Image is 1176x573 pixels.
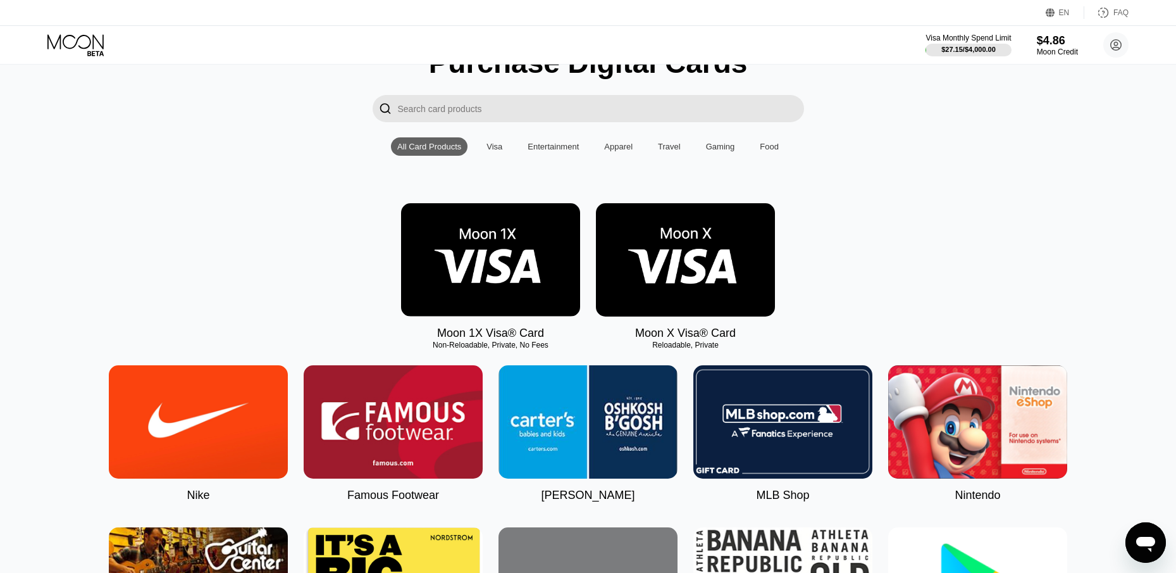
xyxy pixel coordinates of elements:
div: Visa Monthly Spend Limit [925,34,1011,42]
div: $4.86 [1037,34,1078,47]
div: FAQ [1113,8,1129,17]
div: Moon 1X Visa® Card [437,327,544,340]
div: Non-Reloadable, Private, No Fees [401,341,580,349]
div:  [373,95,398,122]
div: Travel [652,137,687,156]
div: Nike [187,489,209,502]
div: Moon Credit [1037,47,1078,56]
div: Food [753,137,785,156]
div: [PERSON_NAME] [541,489,634,502]
div: Gaming [706,142,735,151]
div:  [379,101,392,116]
div: Visa [480,137,509,156]
div: $27.15 / $4,000.00 [941,46,996,53]
div: MLB Shop [756,489,809,502]
div: Entertainment [528,142,579,151]
div: Reloadable, Private [596,341,775,349]
div: EN [1046,6,1084,19]
div: Nintendo [955,489,1000,502]
div: $4.86Moon Credit [1037,34,1078,56]
div: Famous Footwear [347,489,439,502]
div: EN [1059,8,1070,17]
div: Visa [486,142,502,151]
input: Search card products [398,95,804,122]
div: Apparel [598,137,639,156]
div: All Card Products [391,137,467,156]
iframe: Buton lansare fereastră mesagerie [1125,522,1166,563]
div: Entertainment [521,137,585,156]
div: Visa Monthly Spend Limit$27.15/$4,000.00 [925,34,1011,56]
div: Moon X Visa® Card [635,327,736,340]
div: Food [760,142,779,151]
div: All Card Products [397,142,461,151]
div: Travel [658,142,681,151]
div: Apparel [604,142,633,151]
div: FAQ [1084,6,1129,19]
div: Gaming [700,137,741,156]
